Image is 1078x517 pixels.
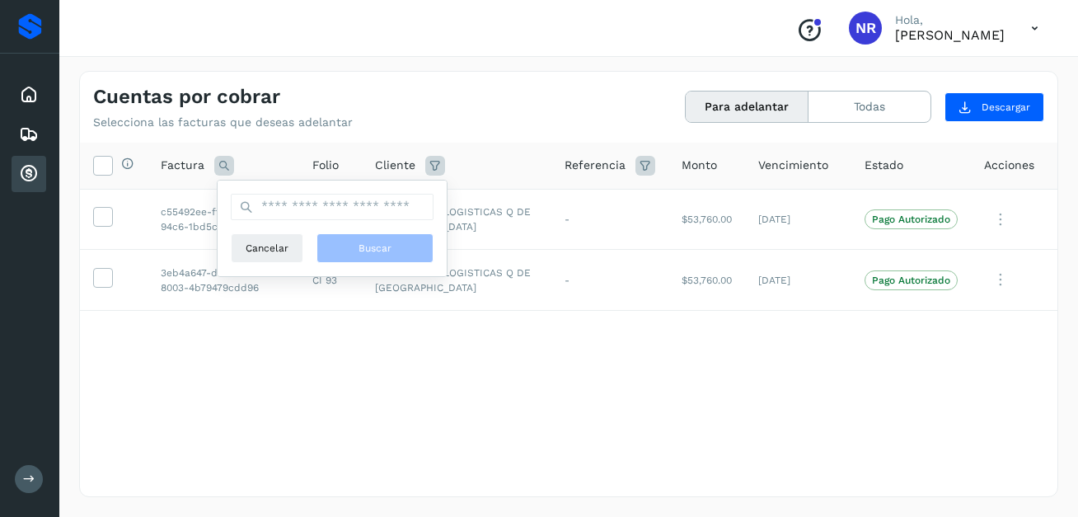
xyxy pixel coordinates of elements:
td: CI 93 [299,250,362,311]
td: $53,760.00 [668,189,745,250]
td: - [551,189,668,250]
td: SOLUCIONES LOGISTICAS Q DE [GEOGRAPHIC_DATA] [362,250,551,311]
p: Norberto Rafael Higareda Contreras [895,27,1005,43]
span: Descargar [982,100,1030,115]
td: $53,760.00 [668,250,745,311]
span: Vencimiento [758,157,828,174]
button: Para adelantar [686,92,808,122]
td: c55492ee-ffb8-493e-94c6-1bd5c998de59 [148,189,299,250]
span: Monto [682,157,717,174]
td: [DATE] [745,189,851,250]
span: Acciones [984,157,1034,174]
td: [DATE] [745,250,851,311]
td: - [551,250,668,311]
span: Estado [865,157,903,174]
button: Descargar [944,92,1044,122]
span: Folio [312,157,339,174]
div: Embarques [12,116,46,153]
button: Todas [808,92,930,122]
div: Inicio [12,77,46,113]
h4: Cuentas por cobrar [93,85,280,109]
p: Hola, [895,13,1005,27]
div: Cuentas por cobrar [12,156,46,192]
span: Cliente [375,157,415,174]
td: 3eb4a647-da43-4e65-8003-4b79479cdd96 [148,250,299,311]
td: SOLUCIONES LOGISTICAS Q DE [GEOGRAPHIC_DATA] [362,189,551,250]
span: Factura [161,157,204,174]
p: Selecciona las facturas que deseas adelantar [93,115,353,129]
span: Referencia [565,157,626,174]
p: Pago Autorizado [872,214,950,225]
p: Pago Autorizado [872,275,950,286]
